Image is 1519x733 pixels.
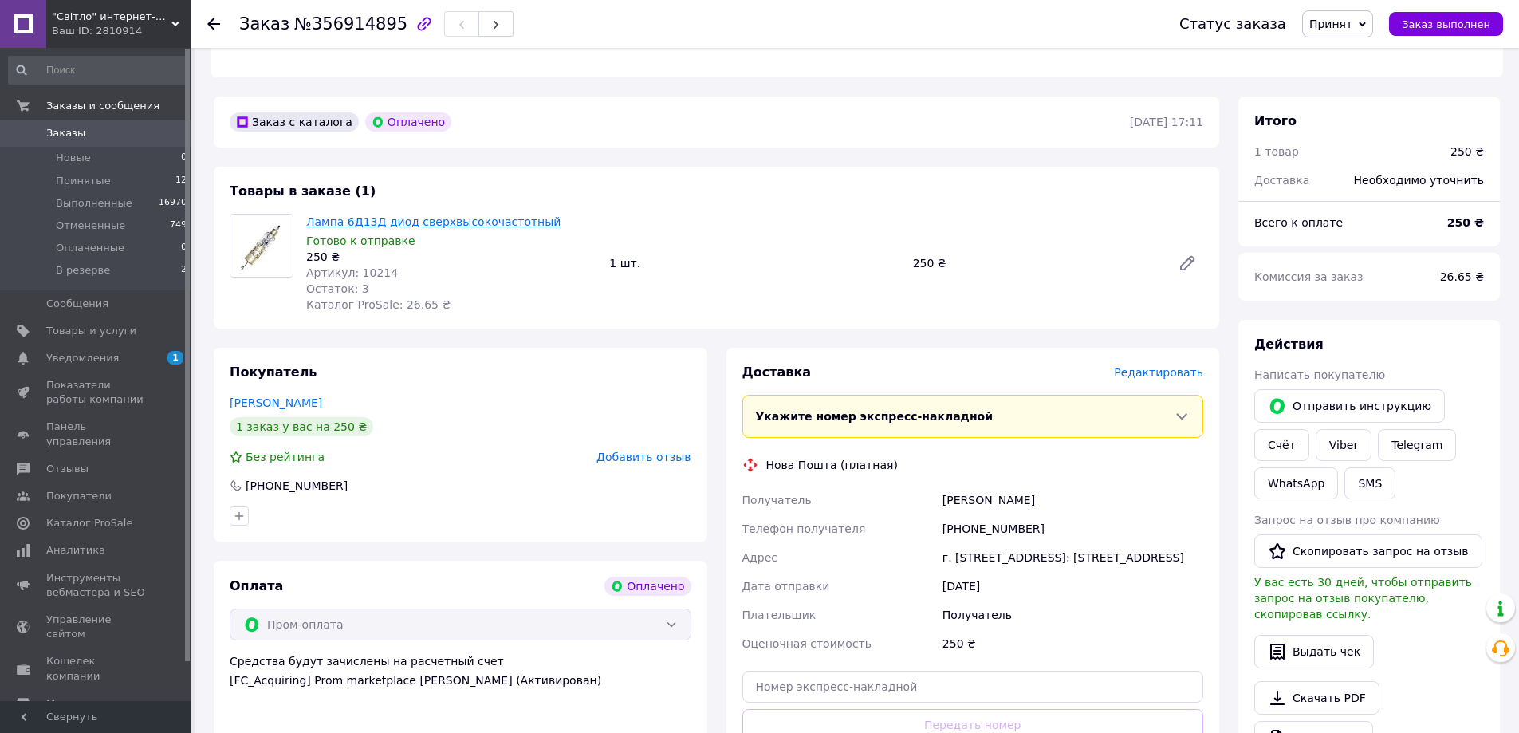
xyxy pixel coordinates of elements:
[167,351,183,365] span: 1
[1254,216,1343,229] span: Всего к оплате
[762,457,902,473] div: Нова Пошта (платная)
[939,486,1206,514] div: [PERSON_NAME]
[1254,681,1379,715] a: Скачать PDF
[939,601,1206,629] div: Получатель
[1171,247,1203,279] a: Редактировать
[1316,429,1371,461] a: Viber
[46,613,148,641] span: Управление сайтом
[46,489,112,503] span: Покупатели
[230,215,293,277] img: Лампа 6Д13Д диод сверхвысокочастотный
[742,551,777,564] span: Адрес
[596,451,691,463] span: Добавить отзыв
[742,637,872,650] span: Оценочная стоимость
[306,249,596,265] div: 250 ₴
[46,99,159,113] span: Заказы и сообщения
[1402,18,1490,30] span: Заказ выполнен
[306,266,398,279] span: Артикул: 10214
[239,14,289,33] span: Заказ
[1344,163,1493,198] div: Необходимо уточнить
[1254,113,1297,128] span: Итого
[230,653,691,688] div: Средства будут зачислены на расчетный счет
[1440,270,1484,283] span: 26.65 ₴
[939,543,1206,572] div: г. [STREET_ADDRESS]: [STREET_ADDRESS]
[230,672,691,688] div: [FC_Acquiring] Prom marketplace [PERSON_NAME] (Активирован)
[52,24,191,38] div: Ваш ID: 2810914
[742,365,812,380] span: Доставка
[1254,270,1364,283] span: Комиссия за заказ
[1254,429,1309,461] button: Cчёт
[1309,18,1352,30] span: Принят
[56,241,124,255] span: Оплаченные
[46,654,148,683] span: Кошелек компании
[159,196,187,211] span: 16970
[1254,174,1309,187] span: Доставка
[230,183,376,199] span: Товары в заказе (1)
[46,462,89,476] span: Отзывы
[170,219,187,233] span: 749
[246,451,325,463] span: Без рейтинга
[1450,144,1484,160] div: 250 ₴
[1254,514,1440,526] span: Запрос на отзыв про компанию
[294,14,407,33] span: №356914895
[56,219,125,233] span: Отмененные
[207,16,220,32] div: Вернуться назад
[52,10,171,24] span: "Світло" интернет-магазин
[46,543,105,558] span: Аналитика
[306,298,451,311] span: Каталог ProSale: 26.65 ₴
[1254,576,1472,621] span: У вас есть 30 дней, чтобы отправить запрос на отзыв покупателю, скопировав ссылку.
[939,629,1206,658] div: 250 ₴
[1179,16,1286,32] div: Статус заказа
[907,252,1165,274] div: 250 ₴
[1447,216,1484,229] b: 250 ₴
[244,478,349,494] div: [PHONE_NUMBER]
[230,112,359,132] div: Заказ с каталога
[1114,366,1203,379] span: Редактировать
[181,151,187,165] span: 0
[306,282,369,295] span: Остаток: 3
[46,297,108,311] span: Сообщения
[230,365,317,380] span: Покупатель
[56,263,110,278] span: В резерве
[1254,368,1385,381] span: Написать покупателю
[56,196,132,211] span: Выполненные
[46,420,148,448] span: Панель управления
[306,215,561,228] a: Лампа 6Д13Д диод сверхвысокочастотный
[1254,534,1482,568] button: Скопировать запрос на отзыв
[603,252,906,274] div: 1 шт.
[175,174,187,188] span: 12
[742,580,830,593] span: Дата отправки
[1378,429,1456,461] a: Telegram
[1389,12,1503,36] button: Заказ выполнен
[742,522,866,535] span: Телефон получателя
[1254,467,1338,499] a: WhatsApp
[230,578,283,593] span: Оплата
[46,126,85,140] span: Заказы
[742,494,812,506] span: Получатель
[306,234,415,247] span: Готово к отправке
[1254,145,1299,158] span: 1 товар
[939,572,1206,601] div: [DATE]
[181,241,187,255] span: 0
[742,609,817,621] span: Плательщик
[742,671,1204,703] input: Номер экспресс-накладной
[46,696,87,711] span: Маркет
[230,396,322,409] a: [PERSON_NAME]
[46,516,132,530] span: Каталог ProSale
[1254,635,1374,668] button: Выдать чек
[181,263,187,278] span: 2
[1254,337,1324,352] span: Действия
[1254,389,1445,423] button: Отправить инструкцию
[8,56,188,85] input: Поиск
[46,324,136,338] span: Товары и услуги
[56,174,111,188] span: Принятые
[46,378,148,407] span: Показатели работы компании
[56,151,91,165] span: Новые
[756,410,994,423] span: Укажите номер экспресс-накладной
[1130,116,1203,128] time: [DATE] 17:11
[46,571,148,600] span: Инструменты вебмастера и SEO
[1344,467,1395,499] button: SMS
[939,514,1206,543] div: [PHONE_NUMBER]
[365,112,451,132] div: Оплачено
[46,351,119,365] span: Уведомления
[604,577,691,596] div: Оплачено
